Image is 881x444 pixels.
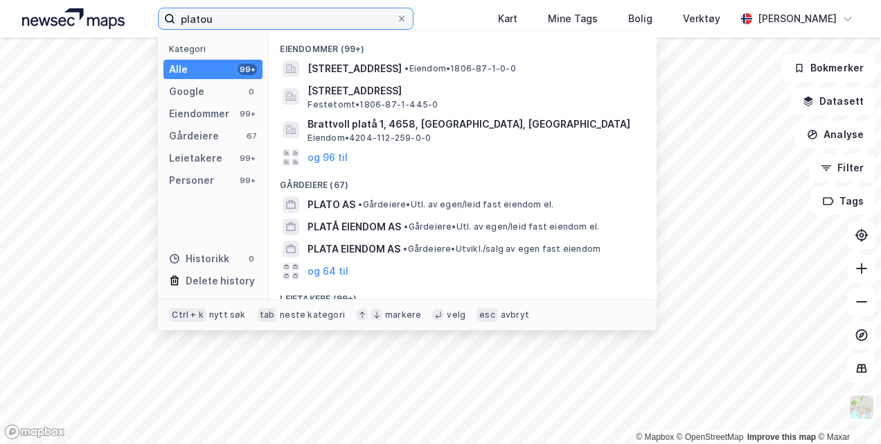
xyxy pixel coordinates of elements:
[758,10,837,27] div: [PERSON_NAME]
[169,105,229,122] div: Eiendommer
[308,241,400,257] span: PLATA EIENDOM AS
[169,44,262,54] div: Kategori
[175,8,395,29] input: Søk på adresse, matrikkel, gårdeiere, leietakere eller personer
[308,60,402,77] span: [STREET_ADDRESS]
[186,273,255,289] div: Delete history
[447,309,465,321] div: velg
[404,63,515,74] span: Eiendom • 1806-87-1-0-0
[269,33,657,58] div: Eiendommer (99+)
[404,63,409,74] span: •
[308,219,401,235] span: PLATÅ EIENDOM AS
[246,130,257,142] div: 67
[169,61,188,78] div: Alle
[308,83,640,99] span: [STREET_ADDRESS]
[782,54,875,82] button: Bokmerker
[636,432,674,442] a: Mapbox
[358,199,362,210] span: •
[280,309,345,321] div: neste kategori
[404,221,408,232] span: •
[238,108,257,119] div: 99+
[403,244,600,255] span: Gårdeiere • Utvikl./salg av egen fast eiendom
[677,432,744,442] a: OpenStreetMap
[246,253,257,264] div: 0
[811,187,875,215] button: Tags
[308,133,431,144] span: Eiendom • 4204-112-259-0-0
[169,308,206,322] div: Ctrl + k
[169,83,204,100] div: Google
[498,10,517,27] div: Kart
[22,8,125,29] img: logo.a4113a55bc3d86da70a041830d287a7e.svg
[795,121,875,148] button: Analyse
[385,309,421,321] div: markere
[548,10,598,27] div: Mine Tags
[269,282,657,307] div: Leietakere (99+)
[358,199,553,210] span: Gårdeiere • Utl. av egen/leid fast eiendom el.
[683,10,720,27] div: Verktøy
[209,309,246,321] div: nytt søk
[501,309,529,321] div: avbryt
[809,154,875,182] button: Filter
[308,196,355,213] span: PLATO AS
[404,221,599,232] span: Gårdeiere • Utl. av egen/leid fast eiendom el.
[269,169,657,194] div: Gårdeiere (67)
[403,244,407,254] span: •
[747,432,816,442] a: Improve this map
[169,250,229,267] div: Historikk
[812,377,881,444] iframe: Chat Widget
[308,99,438,110] span: Festetomt • 1806-87-1-445-0
[812,377,881,444] div: Kontrollprogram for chat
[169,150,222,166] div: Leietakere
[257,308,278,322] div: tab
[628,10,652,27] div: Bolig
[4,424,65,440] a: Mapbox homepage
[238,64,257,75] div: 99+
[308,149,348,166] button: og 96 til
[308,263,348,280] button: og 64 til
[169,128,219,144] div: Gårdeiere
[238,153,257,164] div: 99+
[308,116,640,133] span: Brattvoll platå 1, 4658, [GEOGRAPHIC_DATA], [GEOGRAPHIC_DATA]
[477,308,498,322] div: esc
[791,87,875,115] button: Datasett
[169,172,214,189] div: Personer
[238,175,257,186] div: 99+
[246,86,257,97] div: 0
